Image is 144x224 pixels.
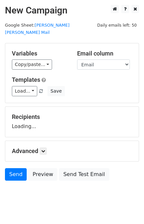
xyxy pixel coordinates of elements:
[5,5,139,16] h2: New Campaign
[95,22,139,29] span: Daily emails left: 50
[95,23,139,28] a: Daily emails left: 50
[12,113,132,130] div: Loading...
[12,50,67,57] h5: Variables
[5,168,27,181] a: Send
[47,86,65,96] button: Save
[77,50,132,57] h5: Email column
[12,76,40,83] a: Templates
[12,147,132,155] h5: Advanced
[12,59,52,70] a: Copy/paste...
[5,23,70,35] a: [PERSON_NAME] [PERSON_NAME] Mail
[12,113,132,121] h5: Recipients
[12,86,37,96] a: Load...
[5,23,70,35] small: Google Sheet:
[59,168,109,181] a: Send Test Email
[28,168,57,181] a: Preview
